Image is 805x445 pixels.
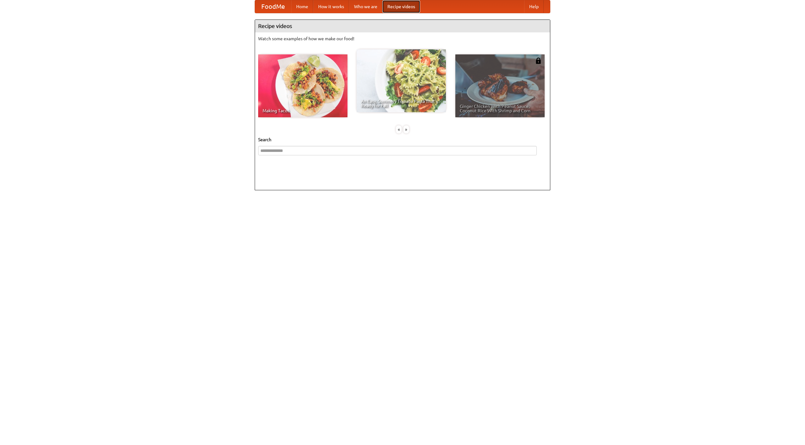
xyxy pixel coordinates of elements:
a: Home [291,0,313,13]
div: « [396,125,402,133]
a: Recipe videos [382,0,420,13]
h4: Recipe videos [255,20,550,32]
a: Making Tacos [258,54,347,117]
a: Help [524,0,544,13]
a: Who we are [349,0,382,13]
h5: Search [258,136,547,143]
span: Making Tacos [263,108,343,113]
a: FoodMe [255,0,291,13]
span: An Easy, Summery Tomato Pasta That's Ready for Fall [361,99,441,108]
div: » [403,125,409,133]
a: How it works [313,0,349,13]
p: Watch some examples of how we make our food! [258,36,547,42]
a: An Easy, Summery Tomato Pasta That's Ready for Fall [357,49,446,112]
img: 483408.png [535,58,541,64]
